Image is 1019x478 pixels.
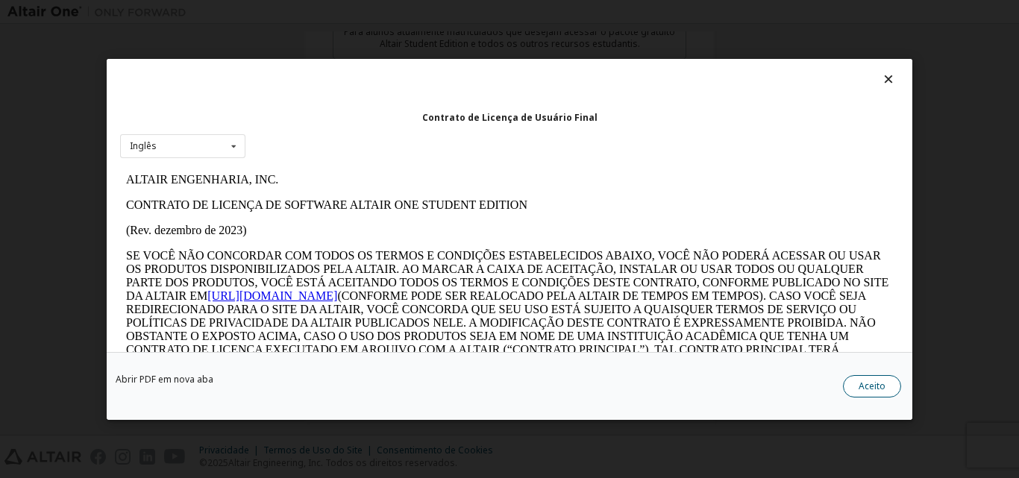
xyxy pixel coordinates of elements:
[843,374,901,397] button: Aceito
[6,57,127,69] font: (Rev. dezembro de 2023)
[116,372,213,385] font: Abrir PDF em nova aba
[859,379,885,391] font: Aceito
[87,122,217,135] a: [URL][DOMAIN_NAME]
[6,31,407,44] font: CONTRATO DE LICENÇA DE SOFTWARE ALTAIR ONE STUDENT EDITION
[6,122,756,202] font: (CONFORME PODE SER REALOCADO PELA ALTAIR DE TEMPOS EM TEMPOS). CASO VOCÊ SEJA REDIRECIONADO PARA ...
[6,82,768,135] font: SE VOCÊ NÃO CONCORDAR COM TODOS OS TERMOS E CONDIÇÕES ESTABELECIDOS ABAIXO, VOCÊ NÃO PODERÁ ACESS...
[422,110,598,123] font: Contrato de Licença de Usuário Final
[6,6,158,19] font: ALTAIR ENGENHARIA, INC.
[130,139,157,152] font: Inglês
[116,374,213,383] a: Abrir PDF em nova aba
